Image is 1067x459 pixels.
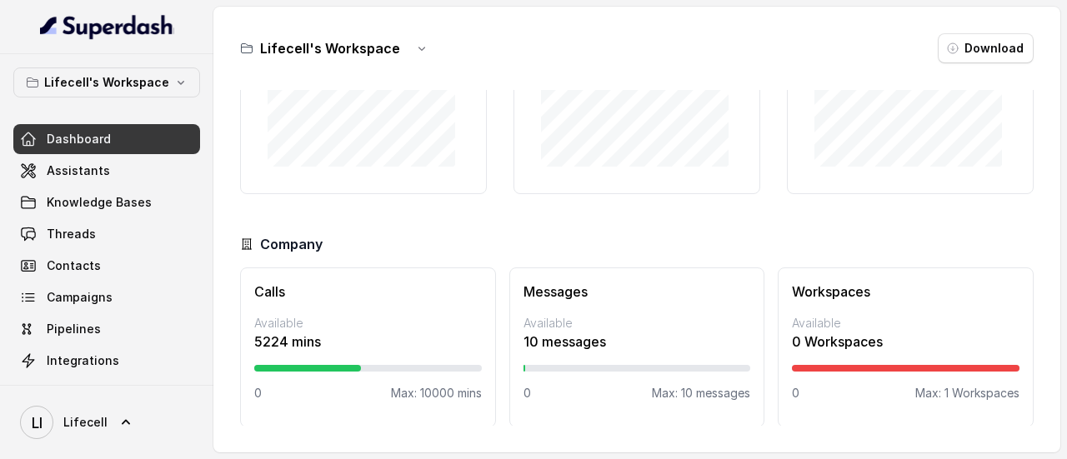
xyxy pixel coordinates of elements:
[13,124,200,154] a: Dashboard
[13,314,200,344] a: Pipelines
[260,234,323,254] h3: Company
[13,399,200,446] a: Lifecell
[523,282,751,302] h3: Messages
[47,352,119,369] span: Integrations
[47,321,101,337] span: Pipelines
[792,385,799,402] p: 0
[13,377,200,407] a: API Settings
[47,162,110,179] span: Assistants
[254,332,482,352] p: 5224 mins
[915,385,1019,402] p: Max: 1 Workspaces
[523,315,751,332] p: Available
[652,385,750,402] p: Max: 10 messages
[391,385,482,402] p: Max: 10000 mins
[13,187,200,217] a: Knowledge Bases
[254,315,482,332] p: Available
[32,414,43,432] text: LI
[13,156,200,186] a: Assistants
[523,385,531,402] p: 0
[44,72,169,92] p: Lifecell's Workspace
[40,13,174,40] img: light.svg
[13,346,200,376] a: Integrations
[523,332,751,352] p: 10 messages
[13,282,200,312] a: Campaigns
[47,194,152,211] span: Knowledge Bases
[938,33,1034,63] button: Download
[63,414,108,431] span: Lifecell
[47,384,119,401] span: API Settings
[13,219,200,249] a: Threads
[260,38,400,58] h3: Lifecell's Workspace
[792,282,1019,302] h3: Workspaces
[792,332,1019,352] p: 0 Workspaces
[47,226,96,242] span: Threads
[47,289,113,306] span: Campaigns
[13,251,200,281] a: Contacts
[254,385,262,402] p: 0
[47,257,101,274] span: Contacts
[792,315,1019,332] p: Available
[13,67,200,97] button: Lifecell's Workspace
[254,282,482,302] h3: Calls
[47,131,111,147] span: Dashboard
